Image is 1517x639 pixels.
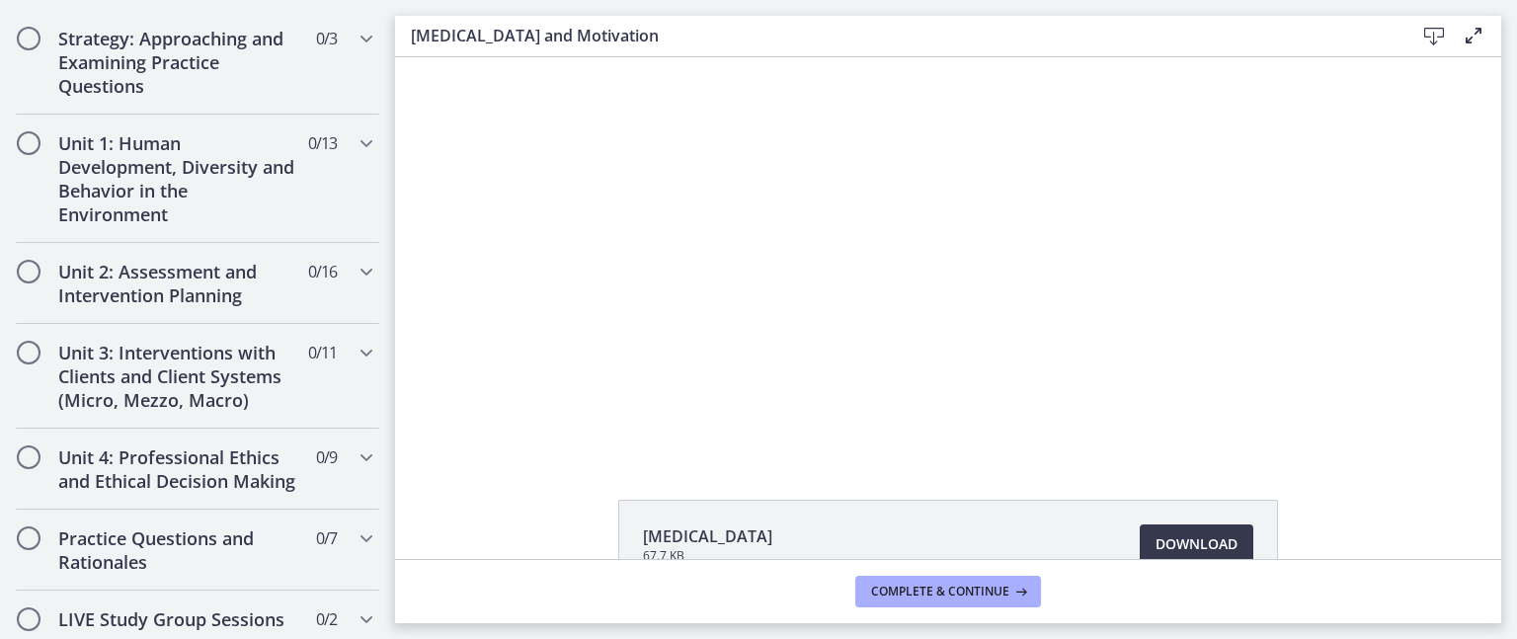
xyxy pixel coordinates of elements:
h2: Unit 4: Professional Ethics and Ethical Decision Making [58,445,299,493]
h2: Practice Questions and Rationales [58,526,299,574]
span: Download [1156,532,1238,556]
iframe: Video Lesson [395,57,1501,454]
h2: Unit 3: Interventions with Clients and Client Systems (Micro, Mezzo, Macro) [58,341,299,412]
a: Download [1140,524,1253,564]
span: 67.7 KB [643,548,772,564]
span: [MEDICAL_DATA] [643,524,772,548]
h2: Strategy: Approaching and Examining Practice Questions [58,27,299,98]
span: 0 / 16 [308,260,337,283]
button: Complete & continue [855,576,1041,607]
span: 0 / 3 [316,27,337,50]
h2: LIVE Study Group Sessions [58,607,299,631]
span: 0 / 7 [316,526,337,550]
span: 0 / 2 [316,607,337,631]
h3: [MEDICAL_DATA] and Motivation [411,24,1383,47]
h2: Unit 2: Assessment and Intervention Planning [58,260,299,307]
h2: Unit 1: Human Development, Diversity and Behavior in the Environment [58,131,299,226]
span: 0 / 9 [316,445,337,469]
span: 0 / 11 [308,341,337,364]
span: 0 / 13 [308,131,337,155]
span: Complete & continue [871,584,1009,599]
